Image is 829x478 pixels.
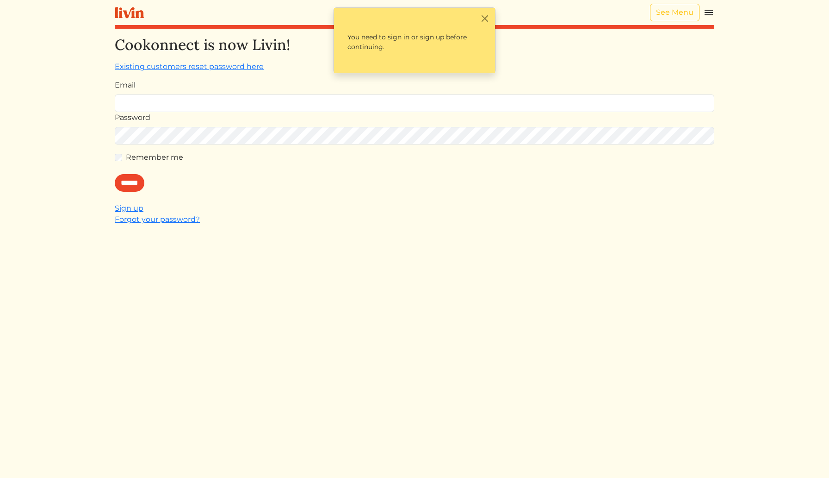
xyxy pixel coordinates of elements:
img: menu_hamburger-cb6d353cf0ecd9f46ceae1c99ecbeb4a00e71ca567a856bd81f57e9d8c17bb26.svg [703,7,714,18]
img: livin-logo-a0d97d1a881af30f6274990eb6222085a2533c92bbd1e4f22c21b4f0d0e3210c.svg [115,7,144,19]
a: Forgot your password? [115,215,200,224]
a: Existing customers reset password here [115,62,264,71]
button: Close [480,13,489,23]
label: Remember me [126,152,183,163]
label: Password [115,112,150,123]
a: Sign up [115,204,143,213]
h2: Cookonnect is now Livin! [115,36,714,54]
label: Email [115,80,136,91]
a: See Menu [650,4,699,21]
p: You need to sign in or sign up before continuing. [340,25,489,60]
